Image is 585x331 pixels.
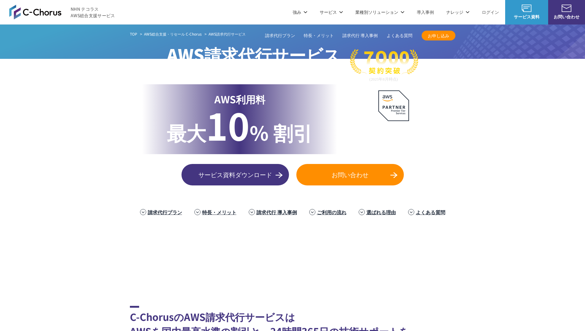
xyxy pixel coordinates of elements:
a: 特長・メリット [202,208,236,216]
a: お申し込み [422,31,455,40]
p: 強み [293,9,307,15]
img: AWS総合支援サービス C-Chorus [9,5,61,19]
a: 請求代行 導入事例 [342,32,378,39]
img: AWSプレミアティアサービスパートナー [378,90,409,121]
img: クリーク・アンド・リバー [155,263,204,287]
span: サービス資料ダウンロード [181,170,289,179]
img: フジモトHD [180,232,229,257]
span: NHN テコラス AWS総合支援サービス [71,6,115,19]
a: 請求代行プラン [148,208,182,216]
a: AWS総合支援・リセール C-Chorus [144,31,202,37]
img: 共同通信デジタル [456,232,505,257]
a: 選ばれる理由 [366,208,396,216]
img: エアトリ [235,232,284,257]
a: AWS総合支援サービス C-Chorus NHN テコラスAWS総合支援サービス [9,5,115,19]
p: % 割引 [167,106,313,147]
a: 請求代行 導入事例 [256,208,297,216]
img: 一橋大学 [431,263,481,287]
a: サービス資料ダウンロード [181,164,289,185]
span: AWS請求代行サービス [209,31,246,36]
img: 契約件数 [350,49,418,82]
img: ヤマサ醤油 [290,232,339,257]
span: 10 [206,98,250,151]
a: お問い合わせ [296,164,404,185]
span: お問い合わせ [296,170,404,179]
img: AWS総合支援サービス C-Chorus サービス資料 [522,5,532,12]
img: 東京書籍 [345,232,395,257]
p: AWS利用料 [167,92,313,106]
p: 国内最高水準の割引と 24時間365日の無料AWS技術サポート [167,67,340,77]
a: よくある質問 [387,32,412,39]
a: 特長・メリット [304,32,334,39]
a: 導入事例 [417,9,434,15]
img: エイチーム [100,263,149,287]
span: AWS請求代行サービス [167,42,340,67]
p: 業種別ソリューション [355,9,404,15]
img: クリスピー・クリーム・ドーナツ [401,232,450,257]
span: お申し込み [422,32,455,39]
span: サービス資料 [505,13,548,20]
img: 三菱地所 [14,232,63,257]
img: ミズノ [69,232,118,257]
img: 住友生命保険相互 [124,232,174,257]
img: 日本財団 [266,263,315,287]
a: ログイン [482,9,499,15]
p: サービス [320,9,343,15]
p: AWS最上位 プレミアティア サービスパートナー [366,125,421,148]
p: ナレッジ [446,9,470,15]
a: 請求代行プラン [265,32,295,39]
img: まぐまぐ [511,232,560,257]
img: 早稲田大学 [376,263,425,287]
a: TOP [130,31,137,37]
img: ファンコミュニケーションズ [45,263,94,287]
a: よくある質問 [416,208,445,216]
img: お問い合わせ [562,5,571,12]
span: お問い合わせ [548,13,585,20]
img: 大阪工業大学 [487,263,536,287]
a: ご利用の流れ [317,208,346,216]
span: 最大 [167,118,206,146]
img: 慶應義塾 [321,263,370,287]
img: 国境なき医師団 [210,263,259,287]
